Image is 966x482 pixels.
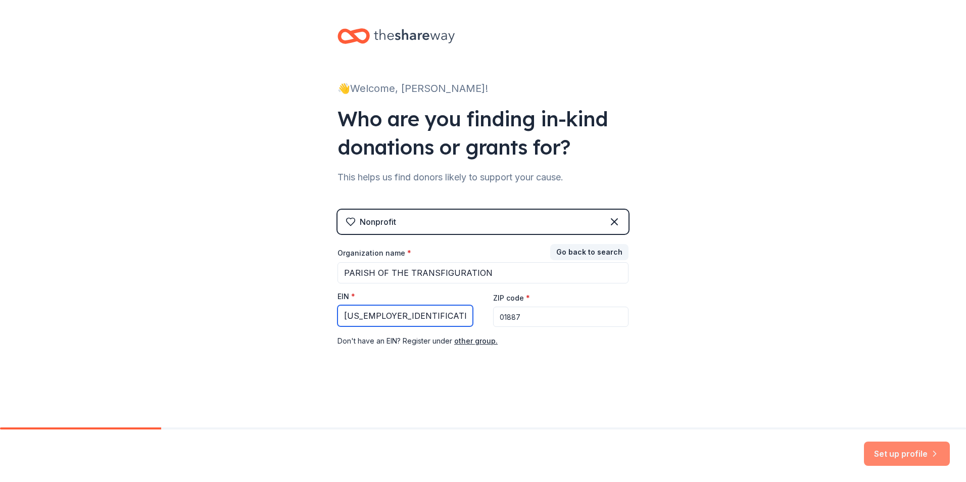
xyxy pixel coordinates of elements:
[337,292,355,302] label: EIN
[493,307,629,327] input: 12345 (U.S. only)
[864,442,950,466] button: Set up profile
[493,293,530,303] label: ZIP code
[337,248,411,258] label: Organization name
[337,105,629,161] div: Who are you finding in-kind donations or grants for?
[360,216,396,228] div: Nonprofit
[337,80,629,97] div: 👋 Welcome, [PERSON_NAME]!
[337,262,629,283] input: American Red Cross
[337,335,629,347] div: Don ' t have an EIN? Register under
[337,305,473,326] input: 12-3456789
[454,335,498,347] button: other group.
[550,244,629,260] button: Go back to search
[337,169,629,185] div: This helps us find donors likely to support your cause.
